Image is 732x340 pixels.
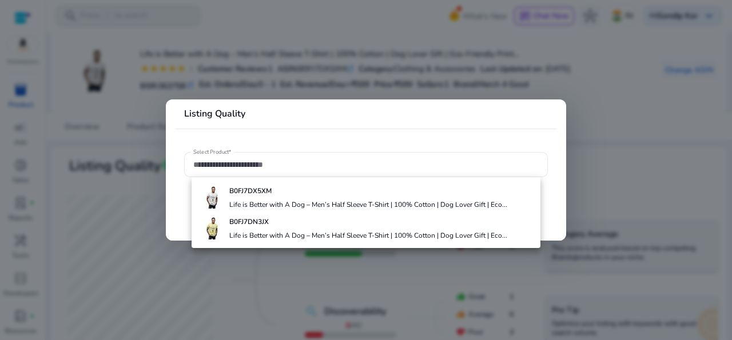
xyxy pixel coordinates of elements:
[229,217,269,226] b: B0FJ7DN3JX
[229,231,507,240] h4: Life is Better with A Dog – Men’s Half Sleeve T-Shirt | 100% Cotton | Dog Lover Gift | Eco...
[201,217,224,239] img: 31i5PTjxHpL._SX38_SY50_CR,0,0,38,50_.jpg
[229,200,507,209] h4: Life is Better with A Dog – Men’s Half Sleeve T-Shirt | 100% Cotton | Dog Lover Gift | Eco...
[201,186,224,209] img: 3134r0NUoIL._SX38_SY50_CR,0,0,38,50_.jpg
[193,148,232,156] mat-label: Select Product*
[229,186,272,195] b: B0FJ7DX5XM
[184,107,245,120] b: Listing Quality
